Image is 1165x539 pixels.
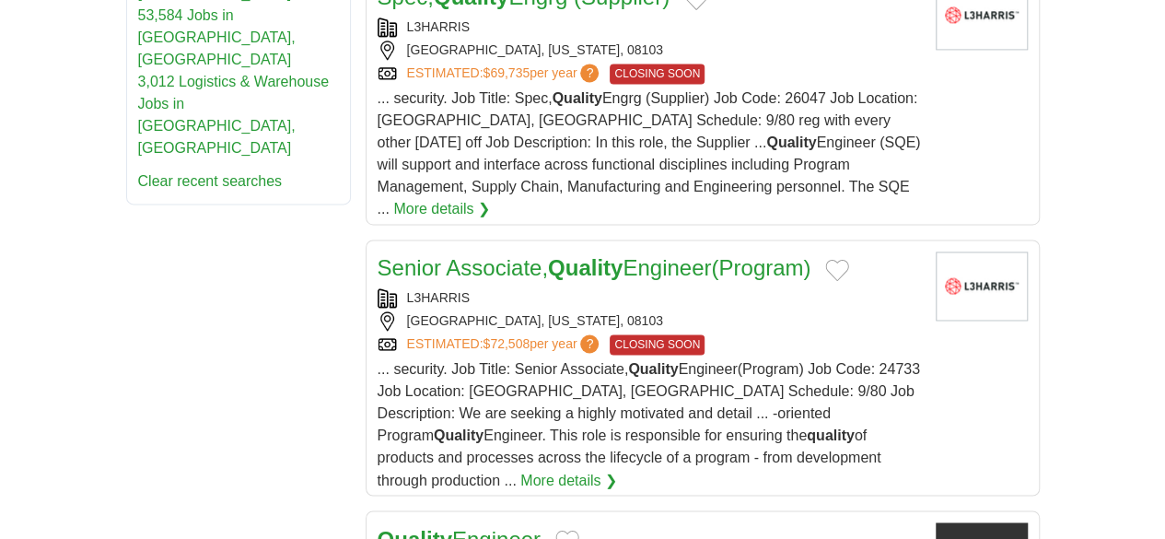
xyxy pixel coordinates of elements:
span: ... security. Job Title: Spec, Engrg (Supplier) Job Code: 26047 Job Location: [GEOGRAPHIC_DATA], ... [378,90,921,217]
span: ? [580,64,599,82]
span: CLOSING SOON [610,334,705,355]
span: $72,508 [483,336,530,351]
a: 3,012 Logistics & Warehouse Jobs in [GEOGRAPHIC_DATA], [GEOGRAPHIC_DATA] [138,74,330,156]
img: L3Harris Technologies logo [936,252,1028,321]
strong: quality [807,428,855,443]
a: ESTIMATED:$69,735per year? [407,64,603,84]
a: L3HARRIS [407,290,470,305]
a: More details ❯ [520,469,617,491]
span: ? [580,334,599,353]
strong: Quality [553,90,602,106]
span: CLOSING SOON [610,64,705,84]
strong: Quality [548,255,623,280]
a: L3HARRIS [407,19,470,34]
a: ESTIMATED:$72,508per year? [407,334,603,355]
a: Clear recent searches [138,173,283,189]
span: ... security. Job Title: Senior Associate, Engineer(Program) Job Code: 24733 Job Location: [GEOGR... [378,361,920,487]
a: 53,584 Jobs in [GEOGRAPHIC_DATA], [GEOGRAPHIC_DATA] [138,7,296,67]
span: $69,735 [483,65,530,80]
a: More details ❯ [393,198,490,220]
button: Add to favorite jobs [825,259,849,281]
div: [GEOGRAPHIC_DATA], [US_STATE], 08103 [378,41,921,60]
strong: Quality [628,361,678,377]
strong: Quality [434,428,483,443]
strong: Quality [766,135,816,150]
a: Senior Associate,QualityEngineer(Program) [378,255,811,280]
div: [GEOGRAPHIC_DATA], [US_STATE], 08103 [378,311,921,331]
